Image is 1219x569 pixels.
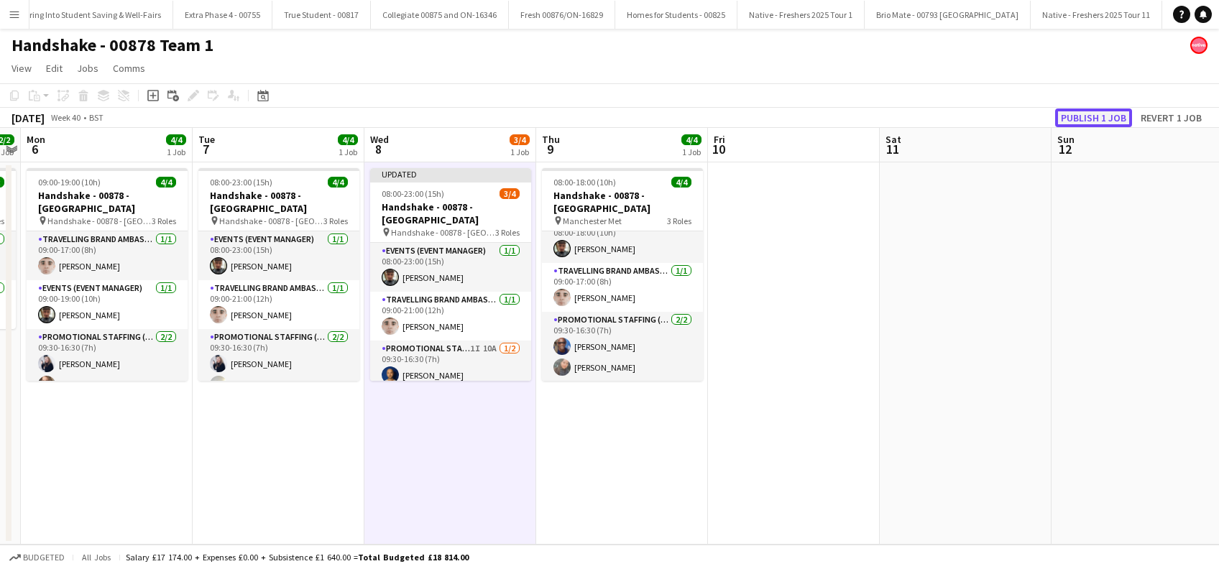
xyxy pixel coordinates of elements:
[1057,133,1075,146] span: Sun
[198,329,359,399] app-card-role: Promotional Staffing (Brand Ambassadors)2/209:30-16:30 (7h)[PERSON_NAME][PERSON_NAME]
[198,133,215,146] span: Tue
[156,177,176,188] span: 4/4
[1135,108,1207,127] button: Revert 1 job
[370,341,531,410] app-card-role: Promotional Staffing (Brand Ambassadors)1I10A1/209:30-16:30 (7h)[PERSON_NAME]
[714,133,725,146] span: Fri
[1031,1,1162,29] button: Native - Freshers 2025 Tour 11
[1190,37,1207,54] app-user-avatar: native Staffing
[27,329,188,399] app-card-role: Promotional Staffing (Brand Ambassadors)2/209:30-16:30 (7h)[PERSON_NAME][PERSON_NAME]
[210,177,272,188] span: 08:00-23:00 (15h)
[682,147,701,157] div: 1 Job
[198,189,359,215] h3: Handshake - 00878 - [GEOGRAPHIC_DATA]
[323,216,348,226] span: 3 Roles
[71,59,104,78] a: Jobs
[152,216,176,226] span: 3 Roles
[27,168,188,381] app-job-card: 09:00-19:00 (10h)4/4Handshake - 00878 - [GEOGRAPHIC_DATA] Handshake - 00878 - [GEOGRAPHIC_DATA]3 ...
[509,1,615,29] button: Fresh 00876/ON-16829
[542,133,560,146] span: Thu
[47,216,152,226] span: Handshake - 00878 - [GEOGRAPHIC_DATA]
[553,177,616,188] span: 08:00-18:00 (10h)
[500,188,520,199] span: 3/4
[167,147,185,157] div: 1 Job
[667,216,691,226] span: 3 Roles
[339,147,357,157] div: 1 Job
[883,141,901,157] span: 11
[671,177,691,188] span: 4/4
[737,1,865,29] button: Native - Freshers 2025 Tour 1
[173,1,272,29] button: Extra Phase 4 - 00755
[563,216,622,226] span: Manchester Met
[219,216,323,226] span: Handshake - 00878 - [GEOGRAPHIC_DATA]
[27,280,188,329] app-card-role: Events (Event Manager)1/109:00-19:00 (10h)[PERSON_NAME]
[542,168,703,381] app-job-card: 08:00-18:00 (10h)4/4Handshake - 00878 - [GEOGRAPHIC_DATA] Manchester Met3 RolesEvents (Event Mana...
[712,141,725,157] span: 10
[27,231,188,280] app-card-role: Travelling Brand Ambassador1/109:00-17:00 (8h)[PERSON_NAME]
[27,133,45,146] span: Mon
[46,62,63,75] span: Edit
[615,1,737,29] button: Homes for Students - 00825
[1055,108,1132,127] button: Publish 1 job
[328,177,348,188] span: 4/4
[40,59,68,78] a: Edit
[368,141,389,157] span: 8
[6,59,37,78] a: View
[510,134,530,145] span: 3/4
[47,112,83,123] span: Week 40
[542,263,703,312] app-card-role: Travelling Brand Ambassador1/109:00-17:00 (8h)[PERSON_NAME]
[77,62,98,75] span: Jobs
[107,59,151,78] a: Comms
[371,1,509,29] button: Collegiate 00875 and ON-16346
[7,550,67,565] button: Budgeted
[24,141,45,157] span: 6
[1055,141,1075,157] span: 12
[11,34,213,56] h1: Handshake - 00878 Team 1
[27,189,188,215] h3: Handshake - 00878 - [GEOGRAPHIC_DATA]
[272,1,371,29] button: True Student - 00817
[495,227,520,238] span: 3 Roles
[89,112,103,123] div: BST
[126,552,469,563] div: Salary £17 174.00 + Expenses £0.00 + Subsistence £1 640.00 =
[370,168,531,180] div: Updated
[391,227,495,238] span: Handshake - 00878 - [GEOGRAPHIC_DATA]
[370,168,531,381] app-job-card: Updated08:00-23:00 (15h)3/4Handshake - 00878 - [GEOGRAPHIC_DATA] Handshake - 00878 - [GEOGRAPHIC_...
[370,200,531,226] h3: Handshake - 00878 - [GEOGRAPHIC_DATA]
[370,292,531,341] app-card-role: Travelling Brand Ambassador1/109:00-21:00 (12h)[PERSON_NAME]
[338,134,358,145] span: 4/4
[358,552,469,563] span: Total Budgeted £18 814.00
[542,189,703,215] h3: Handshake - 00878 - [GEOGRAPHIC_DATA]
[38,177,101,188] span: 09:00-19:00 (10h)
[542,312,703,381] app-card-role: Promotional Staffing (Brand Ambassadors)2/209:30-16:30 (7h)[PERSON_NAME][PERSON_NAME]
[198,231,359,280] app-card-role: Events (Event Manager)1/108:00-23:00 (15h)[PERSON_NAME]
[11,62,32,75] span: View
[79,552,114,563] span: All jobs
[510,147,529,157] div: 1 Job
[865,1,1031,29] button: Brio Mate - 00793 [GEOGRAPHIC_DATA]
[23,552,65,563] span: Budgeted
[382,188,444,199] span: 08:00-23:00 (15h)
[166,134,186,145] span: 4/4
[370,133,389,146] span: Wed
[11,111,45,125] div: [DATE]
[196,141,215,157] span: 7
[681,134,701,145] span: 4/4
[885,133,901,146] span: Sat
[540,141,560,157] span: 9
[198,280,359,329] app-card-role: Travelling Brand Ambassador1/109:00-21:00 (12h)[PERSON_NAME]
[198,168,359,381] app-job-card: 08:00-23:00 (15h)4/4Handshake - 00878 - [GEOGRAPHIC_DATA] Handshake - 00878 - [GEOGRAPHIC_DATA]3 ...
[542,214,703,263] app-card-role: Events (Event Manager)1/108:00-18:00 (10h)[PERSON_NAME]
[113,62,145,75] span: Comms
[370,243,531,292] app-card-role: Events (Event Manager)1/108:00-23:00 (15h)[PERSON_NAME]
